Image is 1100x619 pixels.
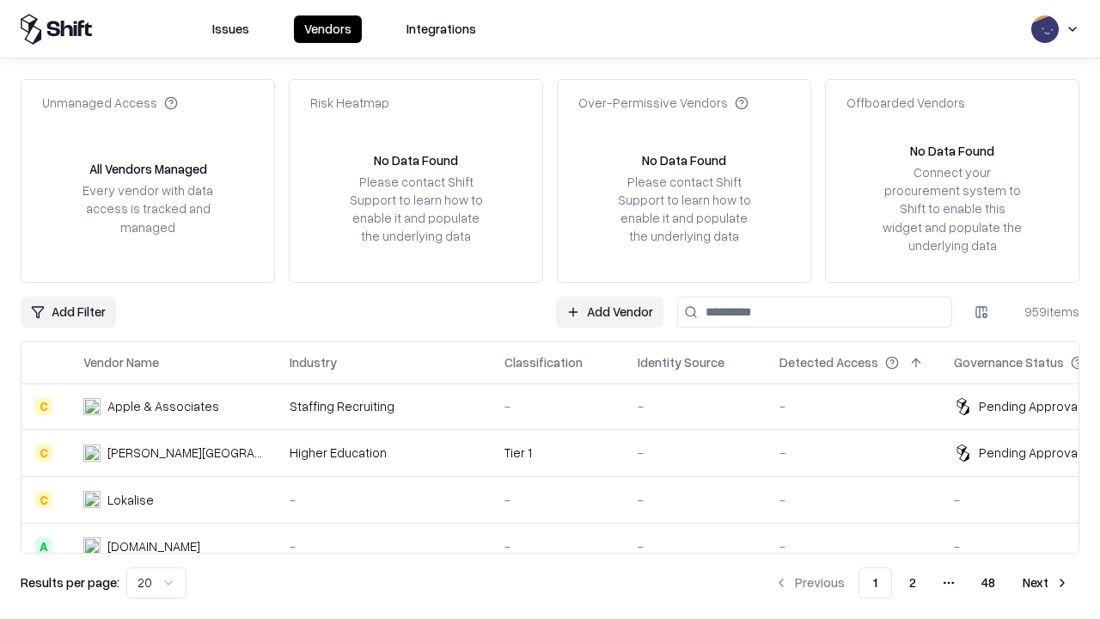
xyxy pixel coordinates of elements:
[504,353,583,371] div: Classification
[290,491,477,509] div: -
[979,397,1080,415] div: Pending Approval
[107,444,262,462] div: [PERSON_NAME][GEOGRAPHIC_DATA]
[294,15,362,43] button: Vendors
[21,573,119,591] p: Results per page:
[779,353,878,371] div: Detected Access
[779,491,926,509] div: -
[638,353,724,371] div: Identity Source
[83,491,101,508] img: Lokalise
[504,397,610,415] div: -
[396,15,486,43] button: Integrations
[846,94,965,112] div: Offboarded Vendors
[764,567,1079,598] nav: pagination
[310,94,389,112] div: Risk Heatmap
[968,567,1009,598] button: 48
[35,398,52,415] div: C
[290,444,477,462] div: Higher Education
[613,173,755,246] div: Please contact Shift Support to learn how to enable it and populate the underlying data
[35,491,52,508] div: C
[374,151,458,169] div: No Data Found
[83,398,101,415] img: Apple & Associates
[290,353,337,371] div: Industry
[21,297,116,328] button: Add Filter
[779,397,926,415] div: -
[202,15,260,43] button: Issues
[35,537,52,555] div: A
[35,444,52,462] div: C
[578,94,749,112] div: Over-Permissive Vendors
[290,397,477,415] div: Staffing Recruiting
[107,537,200,555] div: [DOMAIN_NAME]
[504,491,610,509] div: -
[83,537,101,555] img: pathfactory.com
[642,151,726,169] div: No Data Found
[895,567,930,598] button: 2
[638,444,752,462] div: -
[881,163,1024,254] div: Connect your procurement system to Shift to enable this widget and populate the underlying data
[345,173,487,246] div: Please contact Shift Support to learn how to enable it and populate the underlying data
[638,397,752,415] div: -
[290,537,477,555] div: -
[504,444,610,462] div: Tier 1
[83,353,159,371] div: Vendor Name
[42,94,178,112] div: Unmanaged Access
[107,397,219,415] div: Apple & Associates
[779,444,926,462] div: -
[638,491,752,509] div: -
[910,142,994,160] div: No Data Found
[504,537,610,555] div: -
[859,567,892,598] button: 1
[76,181,219,236] div: Every vendor with data access is tracked and managed
[556,297,663,328] a: Add Vendor
[107,491,154,509] div: Lokalise
[83,444,101,462] img: Reichman University
[1012,567,1079,598] button: Next
[89,160,207,178] div: All Vendors Managed
[954,353,1064,371] div: Governance Status
[979,444,1080,462] div: Pending Approval
[1011,303,1079,321] div: 959 items
[779,537,926,555] div: -
[638,537,752,555] div: -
